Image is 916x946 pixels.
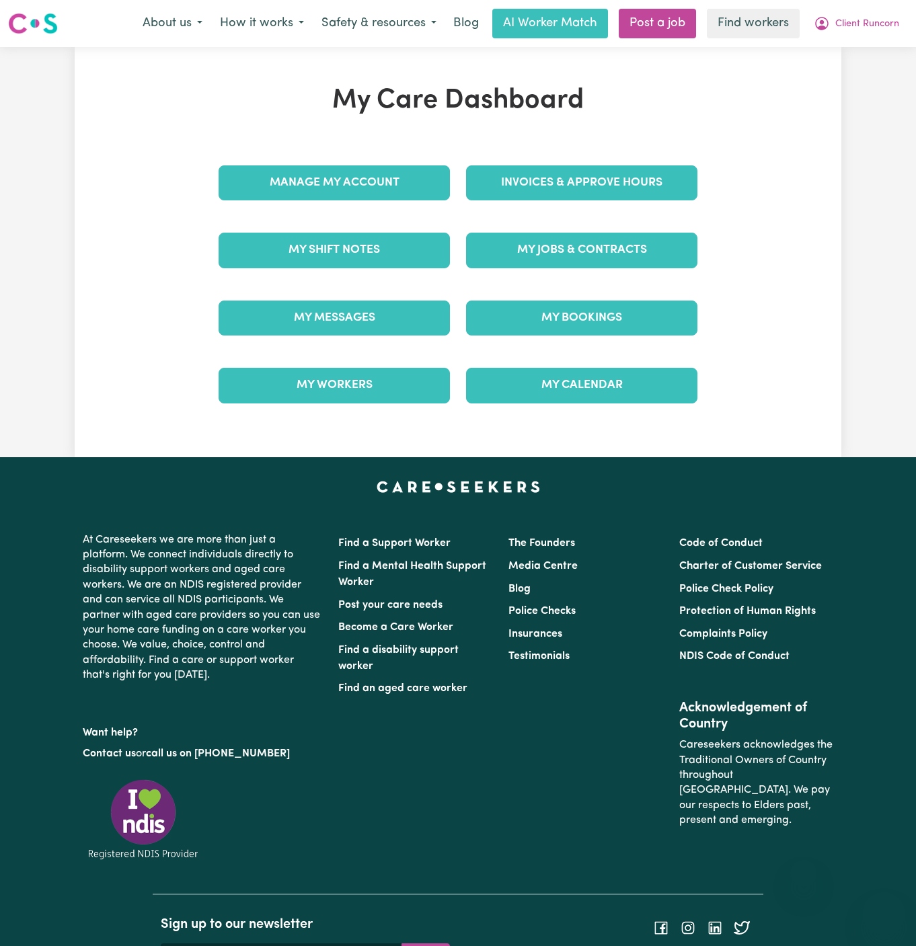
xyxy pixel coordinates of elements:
[508,629,562,639] a: Insurances
[862,892,905,935] iframe: Button to launch messaging window
[466,301,697,336] a: My Bookings
[466,233,697,268] a: My Jobs & Contracts
[377,481,540,492] a: Careseekers home page
[219,301,450,336] a: My Messages
[8,11,58,36] img: Careseekers logo
[313,9,445,38] button: Safety & resources
[679,538,763,549] a: Code of Conduct
[734,922,750,933] a: Follow Careseekers on Twitter
[679,700,833,732] h2: Acknowledgement of Country
[219,165,450,200] a: Manage My Account
[508,561,578,571] a: Media Centre
[835,17,899,32] span: Client Runcorn
[508,538,575,549] a: The Founders
[466,165,697,200] a: Invoices & Approve Hours
[211,9,313,38] button: How it works
[492,9,608,38] a: AI Worker Match
[707,9,800,38] a: Find workers
[83,527,322,688] p: At Careseekers we are more than just a platform. We connect individuals directly to disability su...
[83,741,322,766] p: or
[338,683,467,694] a: Find an aged care worker
[508,584,531,594] a: Blog
[790,860,817,887] iframe: Close message
[679,606,816,617] a: Protection of Human Rights
[805,9,908,38] button: My Account
[338,600,443,610] a: Post your care needs
[338,538,451,549] a: Find a Support Worker
[679,561,822,571] a: Charter of Customer Service
[508,651,570,662] a: Testimonials
[146,748,290,759] a: call us on [PHONE_NUMBER]
[338,561,486,588] a: Find a Mental Health Support Worker
[679,584,773,594] a: Police Check Policy
[508,606,576,617] a: Police Checks
[83,777,204,861] img: Registered NDIS provider
[161,916,450,933] h2: Sign up to our newsletter
[707,922,723,933] a: Follow Careseekers on LinkedIn
[445,9,487,38] a: Blog
[219,233,450,268] a: My Shift Notes
[83,748,136,759] a: Contact us
[679,651,790,662] a: NDIS Code of Conduct
[8,8,58,39] a: Careseekers logo
[679,629,767,639] a: Complaints Policy
[219,368,450,403] a: My Workers
[653,922,669,933] a: Follow Careseekers on Facebook
[211,85,705,117] h1: My Care Dashboard
[83,720,322,740] p: Want help?
[338,622,453,633] a: Become a Care Worker
[134,9,211,38] button: About us
[680,922,696,933] a: Follow Careseekers on Instagram
[619,9,696,38] a: Post a job
[679,732,833,833] p: Careseekers acknowledges the Traditional Owners of Country throughout [GEOGRAPHIC_DATA]. We pay o...
[466,368,697,403] a: My Calendar
[338,645,459,672] a: Find a disability support worker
